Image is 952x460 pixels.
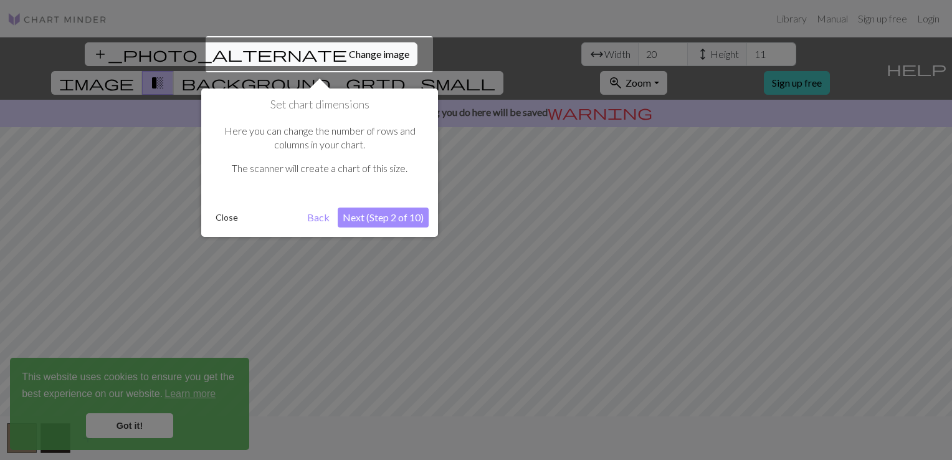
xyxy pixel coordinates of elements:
[217,161,422,175] p: The scanner will create a chart of this size.
[338,208,429,228] button: Next (Step 2 of 10)
[217,124,422,152] p: Here you can change the number of rows and columns in your chart.
[302,208,335,228] button: Back
[211,208,243,227] button: Close
[201,89,438,237] div: Set chart dimensions
[211,98,429,112] h1: Set chart dimensions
